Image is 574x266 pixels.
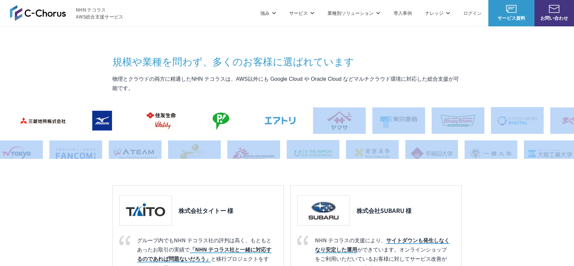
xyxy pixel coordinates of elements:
[488,15,534,21] span: サービス資料
[549,5,560,13] img: お問い合わせ
[534,15,574,21] span: お問い合わせ
[315,236,449,253] em: サイトダウンも発生しなくなり安定した運用
[227,140,280,167] img: 国境なき医師団
[10,5,124,21] a: AWS総合支援サービス C-Chorus NHN テコラスAWS総合支援サービス
[393,10,412,16] a: 導入事例
[313,107,365,134] img: ヤマサ醤油
[289,10,314,16] p: サービス
[301,199,346,222] img: 株式会社SUBARU
[491,107,543,133] img: 共同通信デジタル
[346,140,398,166] img: 慶應義塾
[506,5,517,13] img: AWS総合支援サービス C-Chorus サービス資料
[137,245,272,262] em: 「NHN テコラス社と一緒に対応するのであれば問題ないだろう」
[112,54,462,68] h3: 規模や業種を問わず、 多くのお客様に選ばれています
[108,140,161,167] img: エイチーム
[405,140,458,166] img: 早稲田大学
[260,10,276,16] p: 強み
[16,107,69,134] img: 三菱地所
[464,140,517,167] img: 一橋大学
[76,6,124,20] span: NHN テコラス AWS総合支援サービス
[328,10,380,16] p: 業種別ソリューション
[357,206,412,214] h3: 株式会社SUBARU 様
[123,199,168,222] img: 株式会社タイトー
[179,206,233,214] h3: 株式会社タイトー 様
[286,140,339,166] img: 日本財団
[10,5,66,21] img: AWS総合支援サービス C-Chorus
[135,107,187,134] img: 住友生命保険相互
[463,10,482,16] a: ログイン
[49,140,102,167] img: ファンコミュニケーションズ
[253,107,306,134] img: エアトリ
[75,107,128,134] img: ミズノ
[372,107,425,134] img: 東京書籍
[168,140,220,167] img: クリーク・アンド・リバー
[425,10,450,16] p: ナレッジ
[194,107,247,134] img: フジモトHD
[431,107,484,134] img: クリスピー・クリーム・ドーナツ
[112,74,462,93] p: 物理とクラウドの両方に精通したNHN テコラスは、AWS以外にも Google Cloud や Oracle Cloud などマルチクラウド環境に対応した総合支援が可能です。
